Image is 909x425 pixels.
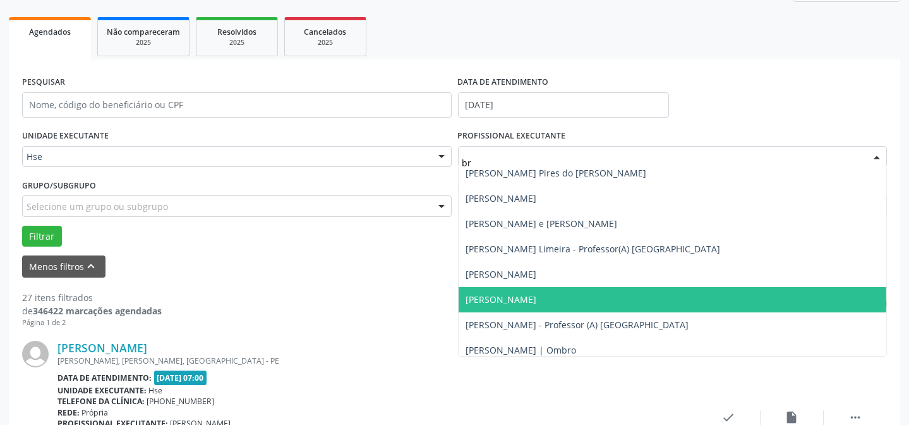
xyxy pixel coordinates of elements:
[22,92,452,118] input: Nome, código do beneficiário ou CPF
[466,218,618,230] span: [PERSON_NAME] e [PERSON_NAME]
[57,407,80,418] b: Rede:
[22,341,49,367] img: img
[57,373,152,383] b: Data de atendimento:
[22,73,65,92] label: PESQUISAR
[458,92,670,118] input: Selecione um intervalo
[722,410,736,424] i: check
[205,38,268,47] div: 2025
[85,259,99,273] i: keyboard_arrow_up
[294,38,357,47] div: 2025
[466,243,721,255] span: [PERSON_NAME] Limeira - Professor(A) [GEOGRAPHIC_DATA]
[27,200,168,213] span: Selecione um grupo ou subgrupo
[154,371,207,385] span: [DATE] 07:00
[29,27,71,37] span: Agendados
[22,304,162,317] div: de
[466,268,537,280] span: [PERSON_NAME]
[57,355,697,366] div: [PERSON_NAME], [PERSON_NAME], [GEOGRAPHIC_DATA] - PE
[22,176,96,195] label: Grupo/Subgrupo
[149,385,163,396] span: Hse
[848,410,862,424] i: 
[57,341,147,355] a: [PERSON_NAME]
[466,167,647,179] span: [PERSON_NAME] Pires do [PERSON_NAME]
[217,27,256,37] span: Resolvidos
[22,226,62,247] button: Filtrar
[458,73,549,92] label: DATA DE ATENDIMENTO
[22,126,109,146] label: UNIDADE EXECUTANTE
[785,410,799,424] i: insert_drive_file
[462,151,862,176] input: Selecione um profissional
[466,293,537,305] span: [PERSON_NAME]
[304,27,347,37] span: Cancelados
[147,396,215,407] span: [PHONE_NUMBER]
[27,151,426,163] span: Hse
[458,126,566,146] label: PROFISSIONAL EXECUTANTE
[466,192,537,204] span: [PERSON_NAME]
[57,396,145,407] b: Telefone da clínica:
[107,38,180,47] div: 2025
[22,291,162,304] div: 27 itens filtrados
[22,317,162,328] div: Página 1 de 2
[57,385,147,396] b: Unidade executante:
[107,27,180,37] span: Não compareceram
[82,407,109,418] span: Própria
[22,256,105,278] button: Menos filtroskeyboard_arrow_up
[466,319,689,331] span: [PERSON_NAME] - Professor (A) [GEOGRAPHIC_DATA]
[466,344,577,356] span: [PERSON_NAME] | Ombro
[33,305,162,317] strong: 346422 marcações agendadas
